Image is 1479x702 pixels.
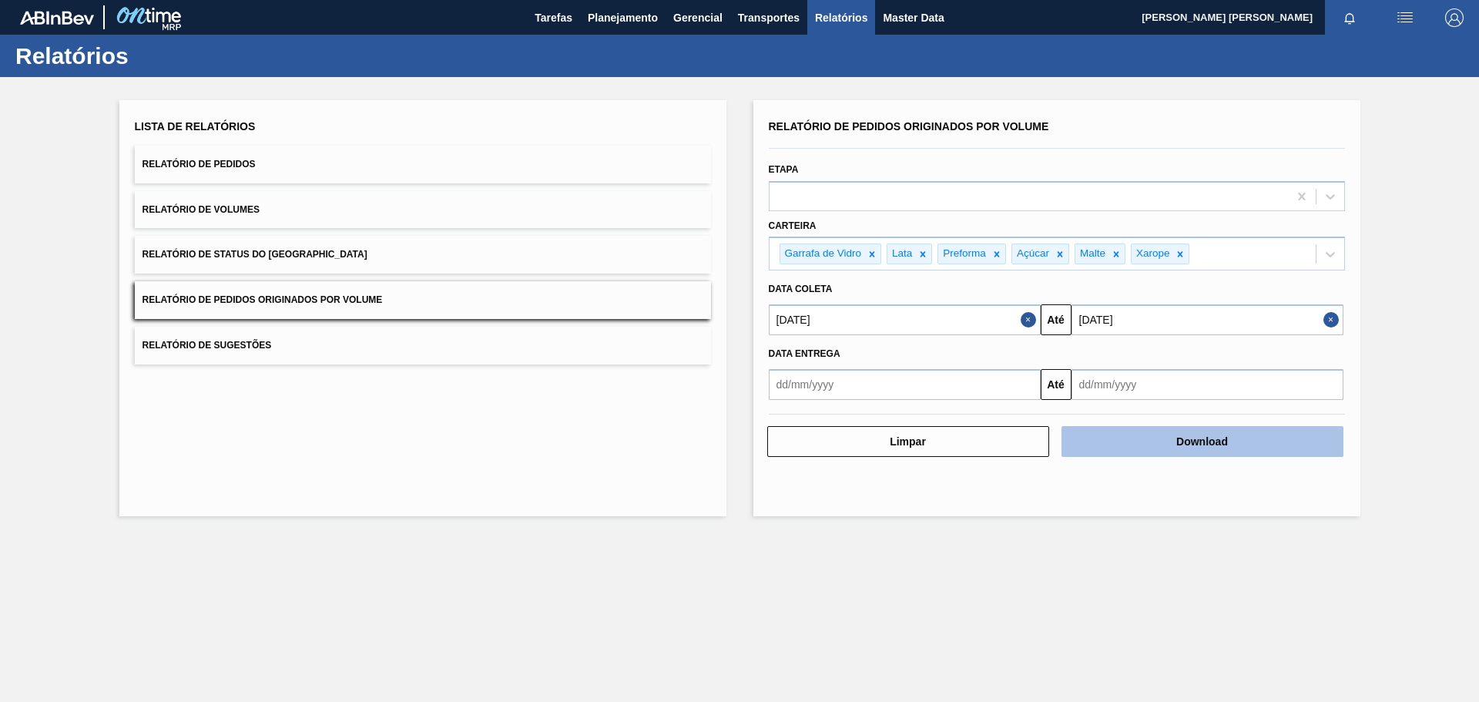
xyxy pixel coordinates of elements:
[738,8,800,27] span: Transportes
[769,304,1041,335] input: dd/mm/yyyy
[135,281,711,319] button: Relatório de Pedidos Originados por Volume
[1132,244,1172,264] div: Xarope
[767,426,1049,457] button: Limpar
[15,47,289,65] h1: Relatórios
[883,8,944,27] span: Master Data
[780,244,864,264] div: Garrafa de Vidro
[135,327,711,364] button: Relatório de Sugestões
[769,369,1041,400] input: dd/mm/yyyy
[143,249,367,260] span: Relatório de Status do [GEOGRAPHIC_DATA]
[1075,244,1108,264] div: Malte
[1041,369,1072,400] button: Até
[1012,244,1051,264] div: Açúcar
[1021,304,1041,335] button: Close
[769,284,833,294] span: Data coleta
[143,159,256,170] span: Relatório de Pedidos
[1445,8,1464,27] img: Logout
[135,120,256,133] span: Lista de Relatórios
[143,204,260,215] span: Relatório de Volumes
[143,294,383,305] span: Relatório de Pedidos Originados por Volume
[1061,426,1343,457] button: Download
[1072,369,1343,400] input: dd/mm/yyyy
[135,146,711,183] button: Relatório de Pedidos
[769,164,799,175] label: Etapa
[135,236,711,274] button: Relatório de Status do [GEOGRAPHIC_DATA]
[815,8,867,27] span: Relatórios
[1325,7,1374,29] button: Notificações
[769,220,817,231] label: Carteira
[938,244,988,264] div: Preforma
[535,8,572,27] span: Tarefas
[769,120,1049,133] span: Relatório de Pedidos Originados por Volume
[1396,8,1414,27] img: userActions
[673,8,723,27] span: Gerencial
[143,340,272,351] span: Relatório de Sugestões
[769,348,840,359] span: Data Entrega
[588,8,658,27] span: Planejamento
[1041,304,1072,335] button: Até
[887,244,914,264] div: Lata
[1323,304,1343,335] button: Close
[135,191,711,229] button: Relatório de Volumes
[20,11,94,25] img: TNhmsLtSVTkK8tSr43FrP2fwEKptu5GPRR3wAAAABJRU5ErkJggg==
[1072,304,1343,335] input: dd/mm/yyyy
